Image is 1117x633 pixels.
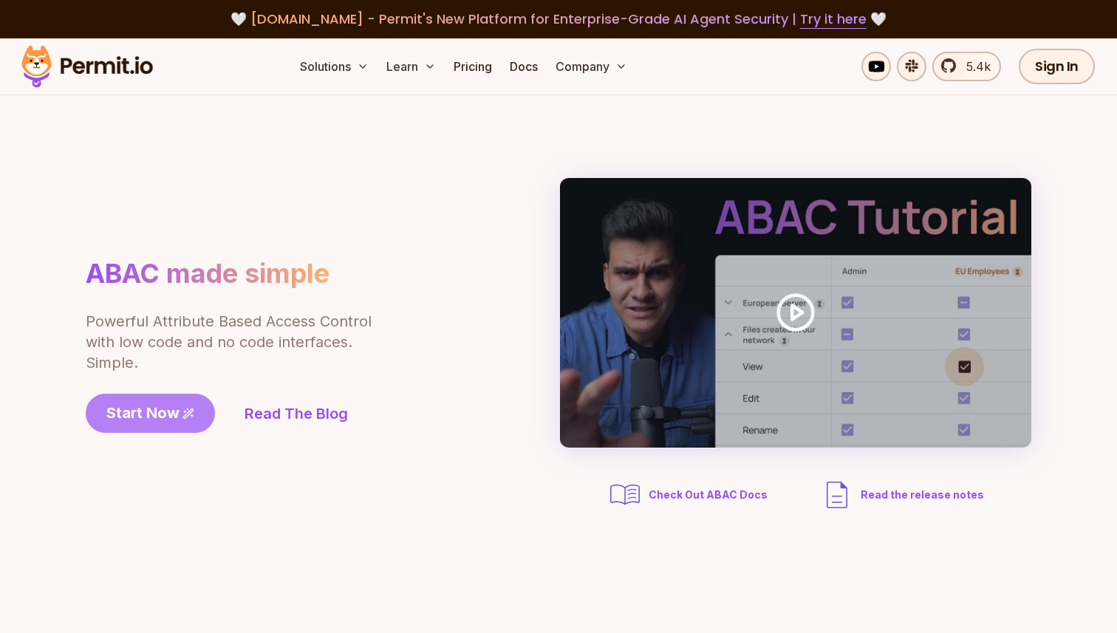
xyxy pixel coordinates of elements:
[86,311,374,373] p: Powerful Attribute Based Access Control with low code and no code interfaces. Simple.
[86,257,329,290] h1: ABAC made simple
[861,487,984,502] span: Read the release notes
[294,52,375,81] button: Solutions
[550,52,633,81] button: Company
[819,477,855,513] img: description
[1019,49,1095,84] a: Sign In
[86,394,215,433] a: Start Now
[504,52,544,81] a: Docs
[380,52,442,81] button: Learn
[607,477,643,513] img: abac docs
[35,9,1082,30] div: 🤍 🤍
[957,58,991,75] span: 5.4k
[448,52,498,81] a: Pricing
[649,487,768,502] span: Check Out ABAC Docs
[15,41,160,92] img: Permit logo
[245,403,348,424] a: Read The Blog
[250,10,867,28] span: [DOMAIN_NAME] - Permit's New Platform for Enterprise-Grade AI Agent Security |
[819,477,984,513] a: Read the release notes
[106,403,180,423] span: Start Now
[800,10,867,29] a: Try it here
[932,52,1001,81] a: 5.4k
[607,477,772,513] a: Check Out ABAC Docs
